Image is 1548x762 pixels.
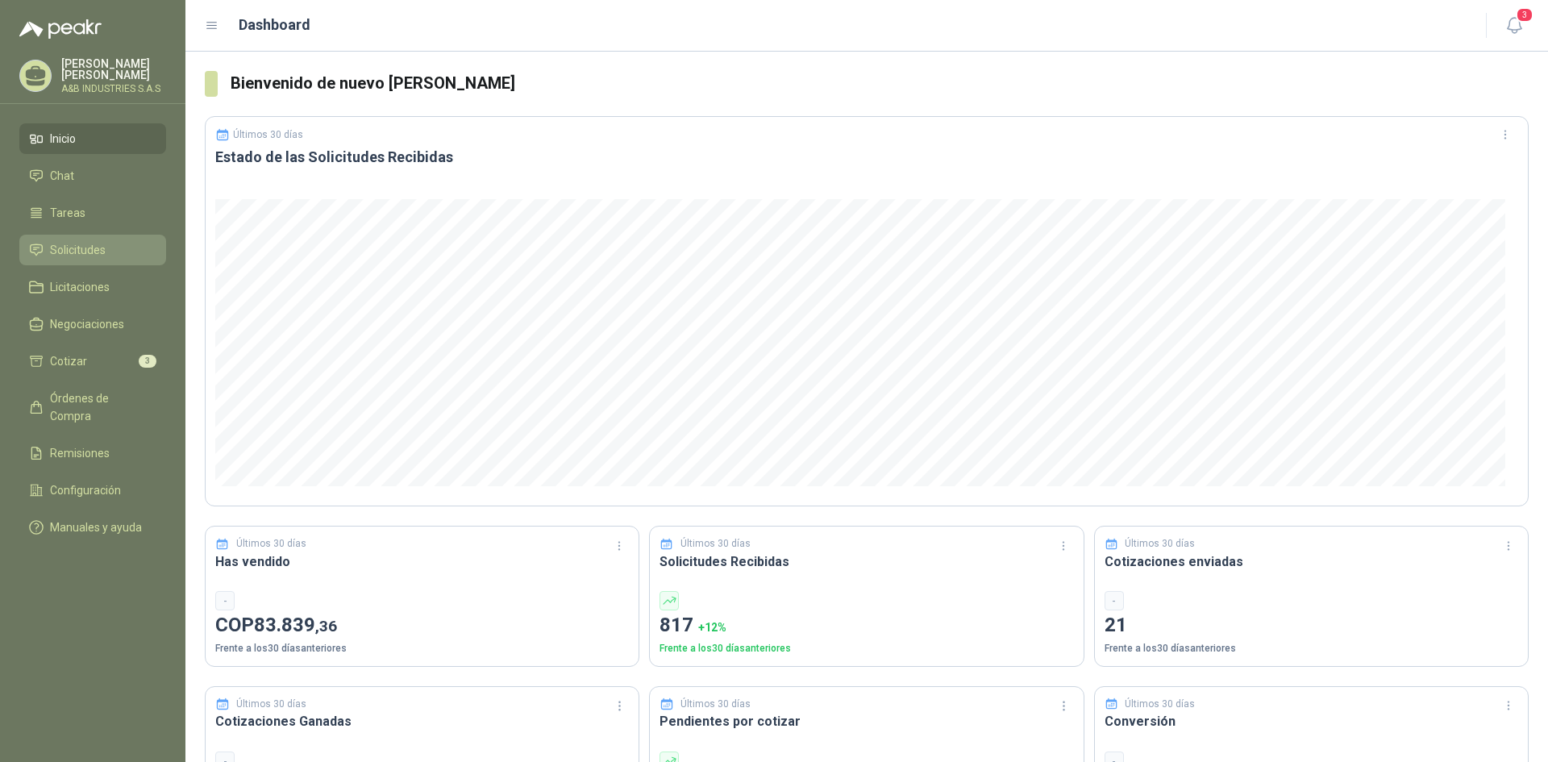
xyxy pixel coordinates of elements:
a: Negociaciones [19,309,166,339]
span: Remisiones [50,444,110,462]
p: 817 [660,610,1073,641]
span: 3 [1516,7,1533,23]
h3: Cotizaciones Ganadas [215,711,629,731]
span: Órdenes de Compra [50,389,151,425]
span: Tareas [50,204,85,222]
a: Solicitudes [19,235,166,265]
h3: Cotizaciones enviadas [1105,552,1518,572]
p: [PERSON_NAME] [PERSON_NAME] [61,58,166,81]
h3: Pendientes por cotizar [660,711,1073,731]
a: Licitaciones [19,272,166,302]
a: Remisiones [19,438,166,468]
p: Últimos 30 días [236,536,306,552]
a: Chat [19,160,166,191]
span: Configuración [50,481,121,499]
span: Solicitudes [50,241,106,259]
p: Últimos 30 días [680,536,751,552]
p: Frente a los 30 días anteriores [1105,641,1518,656]
h3: Bienvenido de nuevo [PERSON_NAME] [231,71,1529,96]
span: Inicio [50,130,76,148]
h3: Conversión [1105,711,1518,731]
span: Manuales y ayuda [50,518,142,536]
a: Tareas [19,198,166,228]
span: Licitaciones [50,278,110,296]
a: Órdenes de Compra [19,383,166,431]
p: Últimos 30 días [233,129,303,140]
h3: Estado de las Solicitudes Recibidas [215,148,1518,167]
span: Chat [50,167,74,185]
p: Últimos 30 días [1125,536,1195,552]
span: 83.839 [254,614,337,636]
button: 3 [1500,11,1529,40]
span: Negociaciones [50,315,124,333]
a: Inicio [19,123,166,154]
h3: Has vendido [215,552,629,572]
p: COP [215,610,629,641]
a: Manuales y ayuda [19,512,166,543]
p: Frente a los 30 días anteriores [660,641,1073,656]
div: - [1105,591,1124,610]
p: Últimos 30 días [236,697,306,712]
div: - [215,591,235,610]
p: 21 [1105,610,1518,641]
span: 3 [139,355,156,368]
p: Últimos 30 días [680,697,751,712]
p: Frente a los 30 días anteriores [215,641,629,656]
p: A&B INDUSTRIES S.A.S [61,84,166,94]
h1: Dashboard [239,14,310,36]
a: Configuración [19,475,166,506]
a: Cotizar3 [19,346,166,377]
p: Últimos 30 días [1125,697,1195,712]
span: + 12 % [698,621,726,634]
h3: Solicitudes Recibidas [660,552,1073,572]
img: Logo peakr [19,19,102,39]
span: Cotizar [50,352,87,370]
span: ,36 [315,617,337,635]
